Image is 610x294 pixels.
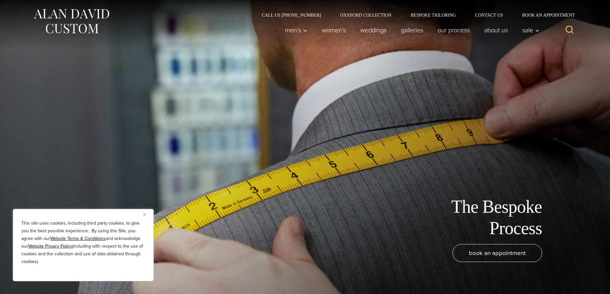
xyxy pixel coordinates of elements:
[477,24,515,36] a: About Us
[143,213,146,216] img: Close
[33,7,110,36] img: Alan David Custom
[394,24,430,36] a: Galleries
[466,13,513,17] a: Contact Us
[353,24,394,36] a: weddings
[452,244,542,262] a: book an appointment
[285,27,307,33] span: Men’s
[21,219,145,266] p: This site uses cookies, including third party cookies, to give you the best possible experience. ...
[398,196,542,239] h1: The Bespoke Process
[469,248,526,258] span: book an appointment
[522,27,540,33] span: Sale
[278,24,543,36] nav: Primary Navigation
[314,24,353,36] a: Women’s
[252,13,577,17] nav: Secondary Navigation
[562,22,577,38] button: View Search Form
[28,243,72,250] a: Website Privacy Policy
[401,13,465,17] a: Bespoke Tailoring
[252,13,331,17] a: Call Us [PHONE_NUMBER]
[330,13,401,17] a: Oxxford Collection
[50,235,106,242] a: Website Terms & Conditions
[512,13,577,17] a: Book an Appointment
[430,24,477,36] a: Our Process
[143,211,151,218] button: Close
